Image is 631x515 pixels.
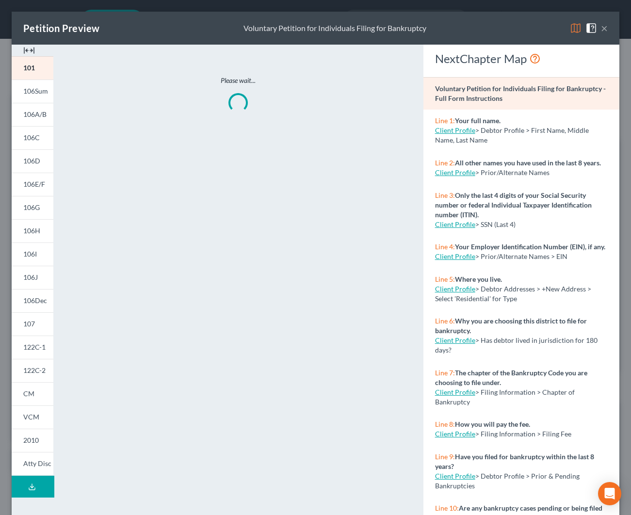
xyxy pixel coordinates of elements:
[12,149,53,173] a: 106D
[12,266,53,289] a: 106J
[435,504,459,512] span: Line 10:
[23,389,34,398] span: CM
[455,242,605,251] strong: Your Employer Identification Number (EIN), if any.
[23,436,39,444] span: 2010
[23,110,47,118] span: 106A/B
[12,289,53,312] a: 106Dec
[12,56,53,80] a: 101
[23,366,46,374] span: 122C-2
[435,317,455,325] span: Line 6:
[435,472,580,490] span: > Debtor Profile > Prior & Pending Bankruptcies
[12,103,53,126] a: 106A/B
[23,64,35,72] span: 101
[23,250,37,258] span: 106I
[435,168,475,177] a: Client Profile
[455,275,502,283] strong: Where you live.
[585,22,597,34] img: help-close-5ba153eb36485ed6c1ea00a893f15db1cb9b99d6cae46e1a8edb6c62d00a1a76.svg
[12,312,53,336] a: 107
[435,472,475,480] a: Client Profile
[435,191,455,199] span: Line 3:
[435,452,455,461] span: Line 9:
[475,168,550,177] span: > Prior/Alternate Names
[435,126,589,144] span: > Debtor Profile > First Name, Middle Name, Last Name
[435,285,591,303] span: > Debtor Addresses > +New Address > Select 'Residential' for Type
[12,173,53,196] a: 106E/F
[601,22,608,34] button: ×
[12,429,53,452] a: 2010
[435,388,475,396] a: Client Profile
[243,23,426,34] div: Voluntary Petition for Individuals Filing for Bankruptcy
[455,420,530,428] strong: How you will pay the fee.
[435,191,592,219] strong: Only the last 4 digits of your Social Security number or federal Individual Taxpayer Identificati...
[598,482,621,505] div: Open Intercom Messenger
[12,359,53,382] a: 122C-2
[435,51,608,66] div: NextChapter Map
[435,369,455,377] span: Line 7:
[12,80,53,103] a: 106Sum
[435,369,587,386] strong: The chapter of the Bankruptcy Code you are choosing to file under.
[435,317,587,335] strong: Why you are choosing this district to file for bankruptcy.
[23,133,40,142] span: 106C
[435,420,455,428] span: Line 8:
[23,320,35,328] span: 107
[435,126,475,134] a: Client Profile
[23,459,51,467] span: Atty Disc
[12,382,53,405] a: CM
[23,45,35,56] img: expand-e0f6d898513216a626fdd78e52531dac95497ffd26381d4c15ee2fc46db09dca.svg
[12,242,53,266] a: 106I
[23,157,40,165] span: 106D
[435,430,475,438] a: Client Profile
[12,452,53,476] a: Atty Disc
[455,116,501,125] strong: Your full name.
[475,220,516,228] span: > SSN (Last 4)
[455,159,601,167] strong: All other names you have used in the last 8 years.
[23,21,99,35] div: Petition Preview
[435,84,606,102] strong: Voluntary Petition for Individuals Filing for Bankruptcy - Full Form Instructions
[23,413,39,421] span: VCM
[435,388,575,406] span: > Filing Information > Chapter of Bankruptcy
[435,159,455,167] span: Line 2:
[12,196,53,219] a: 106G
[23,273,38,281] span: 106J
[23,343,46,351] span: 122C-1
[23,203,40,211] span: 106G
[570,22,582,34] img: map-eea8200ae884c6f1103ae1953ef3d486a96c86aabb227e865a55264e3737af1f.svg
[435,242,455,251] span: Line 4:
[23,180,45,188] span: 106E/F
[435,285,475,293] a: Client Profile
[12,126,53,149] a: 106C
[12,219,53,242] a: 106H
[435,252,475,260] a: Client Profile
[475,430,571,438] span: > Filing Information > Filing Fee
[435,275,455,283] span: Line 5:
[435,220,475,228] a: Client Profile
[12,405,53,429] a: VCM
[23,87,48,95] span: 106Sum
[435,336,475,344] a: Client Profile
[475,252,567,260] span: > Prior/Alternate Names > EIN
[435,336,598,354] span: > Has debtor lived in jurisdiction for 180 days?
[23,226,40,235] span: 106H
[23,296,47,305] span: 106Dec
[435,116,455,125] span: Line 1:
[435,452,594,470] strong: Have you filed for bankruptcy within the last 8 years?
[94,76,383,85] p: Please wait...
[12,336,53,359] a: 122C-1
